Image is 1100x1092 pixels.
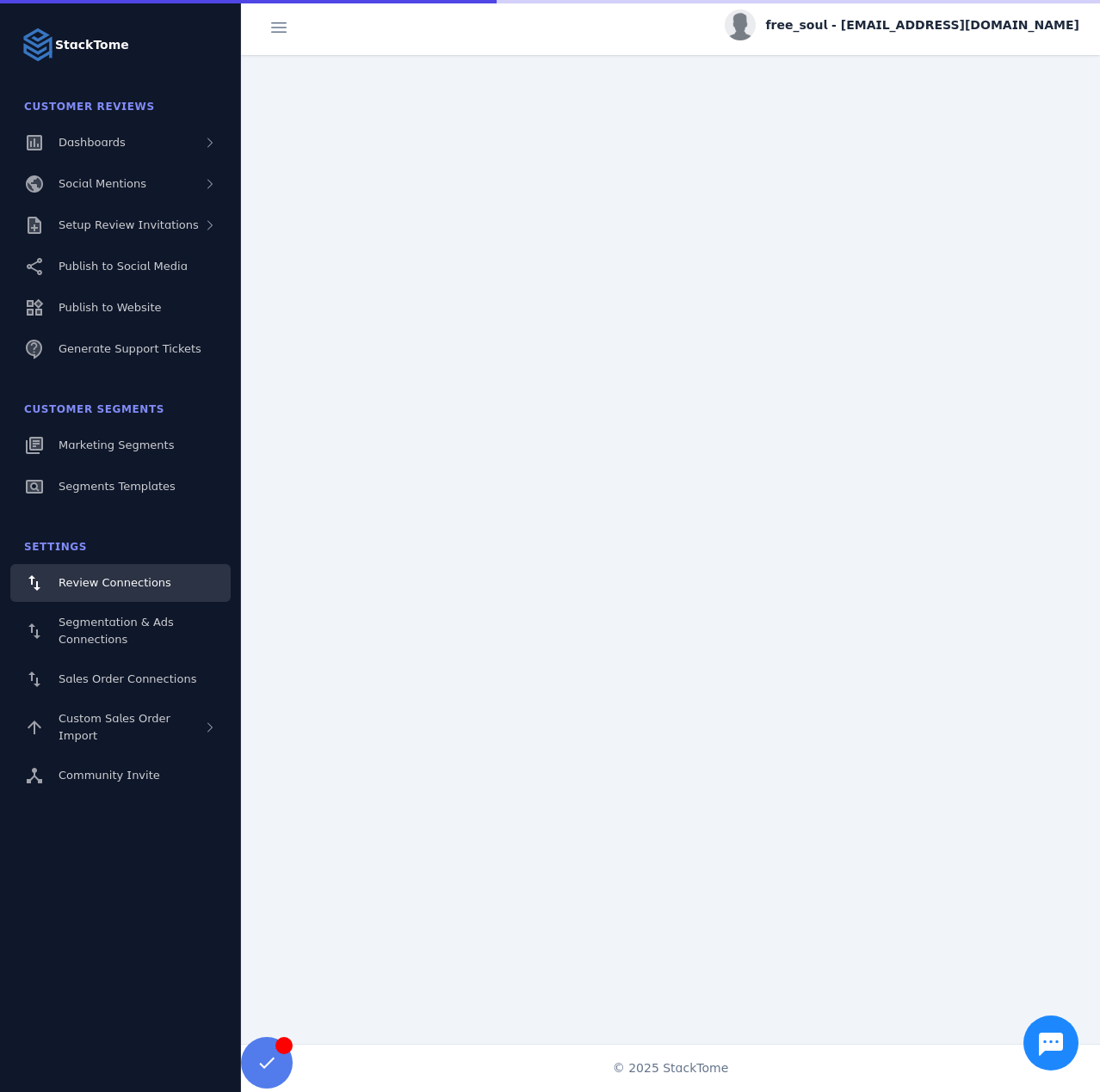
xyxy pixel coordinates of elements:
span: Sales Order Connections [59,672,196,685]
a: Marketing Segments [10,426,231,464]
img: profile.jpg [725,9,756,40]
span: Settings [24,541,87,553]
a: Community Invite [10,757,231,794]
a: Review Connections [10,564,231,602]
span: Publish to Website [59,301,161,314]
span: Segments Templates [59,480,176,493]
a: Segmentation & Ads Connections [10,605,231,657]
span: Dashboards [59,136,126,149]
span: © 2025 StackTome [613,1059,729,1077]
a: Generate Support Tickets [10,330,231,368]
strong: StackTome [55,36,129,54]
span: Segmentation & Ads Connections [59,616,174,646]
img: Logo image [21,28,55,62]
span: Publish to Social Media [59,260,188,273]
span: Generate Support Tickets [59,342,201,355]
span: Customer Reviews [24,101,155,113]
a: Publish to Website [10,289,231,327]
span: Custom Sales Order Import [59,712,170,742]
span: Customer Segments [24,403,164,415]
button: free_soul - [EMAIL_ADDRESS][DOMAIN_NAME] [725,9,1079,40]
a: Sales Order Connections [10,660,231,698]
a: Segments Templates [10,468,231,506]
span: Review Connections [59,576,171,589]
span: Marketing Segments [59,439,174,451]
span: free_soul - [EMAIL_ADDRESS][DOMAIN_NAME] [766,16,1079,34]
a: Publish to Social Media [10,248,231,285]
span: Setup Review Invitations [59,218,199,231]
span: Community Invite [59,769,160,782]
span: Social Mentions [59,177,146,190]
